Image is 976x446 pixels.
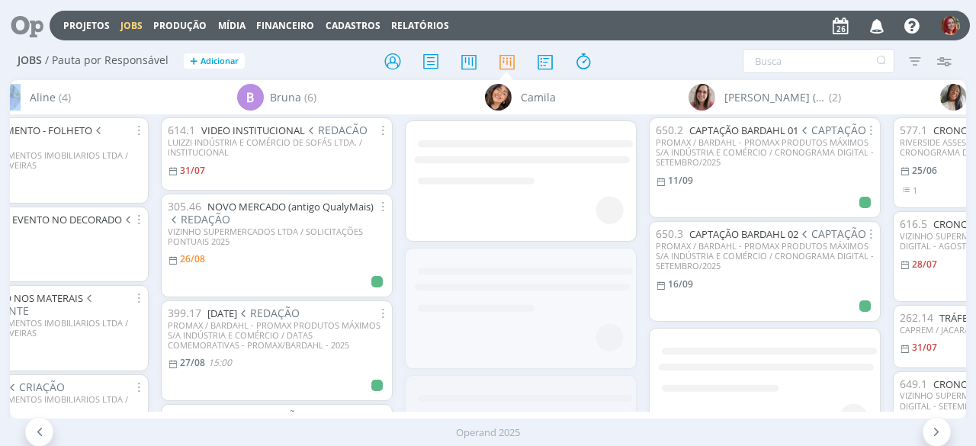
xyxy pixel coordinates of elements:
img: G [941,16,960,35]
span: 616.5 [900,217,927,231]
span: 650.3 [656,226,683,241]
span: (4) [59,89,71,105]
span: 590.3 [168,409,195,424]
button: Projetos [59,20,114,32]
: 31/07 [912,341,937,354]
span: Aline [30,89,56,105]
span: CRIAÇÃO [6,380,65,394]
span: 262.14 [900,310,933,325]
a: Mídia [218,19,246,32]
: 16/09 [668,278,693,290]
span: / Pauta por Responsável [45,54,169,67]
span: ALTERAÇÃO CLIENTE [231,409,349,424]
div: PROMAX / BARDAHL - PROMAX PRODUTOS MÁXIMOS S/A INDÚSTRIA E COMÉRCIO / CRONOGRAMA DIGITAL - SETEMB... [656,137,874,168]
span: REDAÇÃO [237,306,300,320]
a: Relatórios [391,19,449,32]
button: Cadastros [321,20,385,32]
span: (2) [829,89,841,105]
div: PROMAX / BARDAHL - PROMAX PRODUTOS MÁXIMOS S/A INDÚSTRIA E COMÉRCIO / DATAS COMEMORATIVAS - PROMA... [168,320,386,351]
span: Adicionar [201,56,239,66]
span: 614.1 [168,123,195,137]
button: +Adicionar [184,53,245,69]
a: Financeiro [256,19,314,32]
a: Produção [153,19,207,32]
input: Busca [743,49,894,73]
span: (6) [304,89,316,105]
div: LUIZZI INDÚSTRIA E COMÉRCIO DE SOFÁS LTDA. / INSTITUCIONAL [168,137,386,157]
a: Jobs [120,19,143,32]
span: REDAÇÃO [168,212,230,226]
span: REDACÃO [305,123,368,137]
img: C [689,84,715,111]
span: 399.17 [168,306,201,320]
img: C [940,84,967,111]
span: 31/07 [180,164,205,177]
button: G [940,12,961,39]
span: Bruna [270,89,301,105]
button: Relatórios [387,20,454,32]
span: + [190,53,197,69]
span: 650.2 [656,123,683,137]
a: NOVO MERCADO (antigo QualyMais) [207,200,374,213]
span: Camila [521,89,556,105]
div: VIZINHO SUPERMERCADOS LTDA / SOLICITAÇÕES PONTUAIS 2025 [168,226,386,246]
button: Jobs [116,20,147,32]
span: 305.46 [168,199,201,213]
a: RÁDIO [201,410,231,424]
div: PROMAX / BARDAHL - PROMAX PRODUTOS MÁXIMOS S/A INDÚSTRIA E COMÉRCIO / CRONOGRAMA DIGITAL - SETEMB... [656,241,874,271]
a: CAPTAÇÃO BARDAHL 02 [689,227,798,241]
a: [DATE] [207,306,237,320]
img: C [485,84,512,111]
span: CAPTAÇÃO [798,123,866,137]
span: 15:00 [208,356,232,369]
: 28/07 [912,258,937,271]
span: 26/08 [180,252,205,265]
button: Financeiro [252,20,319,32]
a: VIDEO INSTITUCIONAL [201,124,305,137]
: 11/09 [668,174,693,187]
span: [PERSON_NAME] (RC) [724,89,826,105]
span: 577.1 [900,123,927,137]
span: 649.1 [900,377,927,391]
button: Mídia [213,20,250,32]
span: Jobs [18,54,42,67]
span: CAPTAÇÃO [798,226,866,241]
: 25/06 [912,164,937,177]
a: CAPTAÇÃO BARDAHL 01 [689,124,798,137]
div: B [237,84,264,111]
span: Cadastros [326,19,380,32]
span: 27/08 [180,356,205,369]
button: Produção [149,20,211,32]
a: Projetos [63,19,110,32]
span: 1 [913,184,917,196]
